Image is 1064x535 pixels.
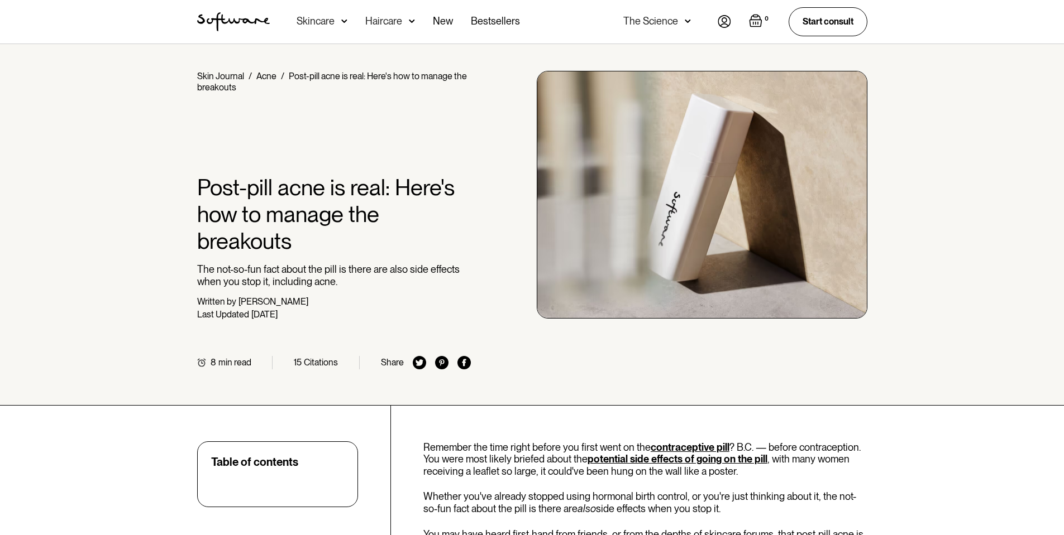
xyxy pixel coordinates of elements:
[238,296,308,307] div: [PERSON_NAME]
[197,71,467,93] div: Post-pill acne is real: Here's how to manage the breakouts
[623,16,678,27] div: The Science
[211,357,216,368] div: 8
[197,71,244,81] a: Skin Journal
[281,71,284,81] div: /
[211,455,298,469] div: Table of contents
[457,356,471,369] img: facebook icon
[249,71,252,81] div: /
[294,357,302,368] div: 15
[197,296,236,307] div: Written by
[197,263,471,287] p: The not-so-fun fact about the pill is there are also side effects when you stop it, including acne.
[749,14,771,30] a: Open empty cart
[685,16,691,27] img: arrow down
[365,16,402,27] div: Haircare
[435,356,448,369] img: pinterest icon
[218,357,251,368] div: min read
[197,309,249,320] div: Last Updated
[651,441,729,453] a: contraceptive pill
[413,356,426,369] img: twitter icon
[197,174,471,254] h1: Post-pill acne is real: Here's how to manage the breakouts
[381,357,404,368] div: Share
[423,490,867,514] p: Whether you've already stopped using hormonal birth control, or you're just thinking about it, th...
[588,453,767,465] a: potential side effects of going on the pill
[197,12,270,31] img: Software Logo
[256,71,276,81] a: Acne
[341,16,347,27] img: arrow down
[297,16,335,27] div: Skincare
[304,357,338,368] div: Citations
[789,7,867,36] a: Start consult
[423,441,867,478] p: Remember the time right before you first went on the ? B.C. — before contraception. You were most...
[578,503,596,514] em: also
[762,14,771,24] div: 0
[409,16,415,27] img: arrow down
[251,309,278,320] div: [DATE]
